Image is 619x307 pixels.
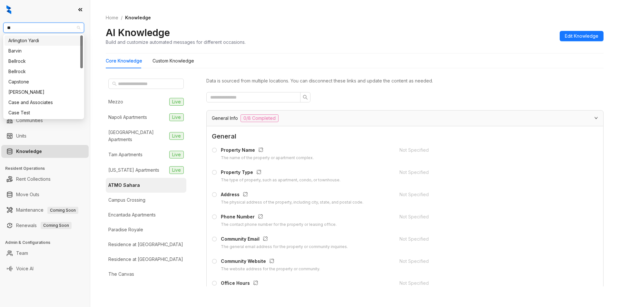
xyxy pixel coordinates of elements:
div: Case Test [8,109,79,116]
div: [PERSON_NAME] [8,89,79,96]
div: Bellrock [8,58,79,65]
div: Case and Associates [8,99,79,106]
div: Carter Haston [5,87,83,97]
div: Barvin [5,46,83,56]
div: Bellrock [5,66,83,77]
div: Case Test [5,108,83,118]
div: Arlington Yardi [8,37,79,44]
div: Bellrock [8,68,79,75]
div: Capstone [8,78,79,85]
div: Barvin [8,47,79,54]
div: Arlington Yardi [5,35,83,46]
div: Capstone [5,77,83,87]
div: Bellrock [5,56,83,66]
div: Case and Associates [5,97,83,108]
